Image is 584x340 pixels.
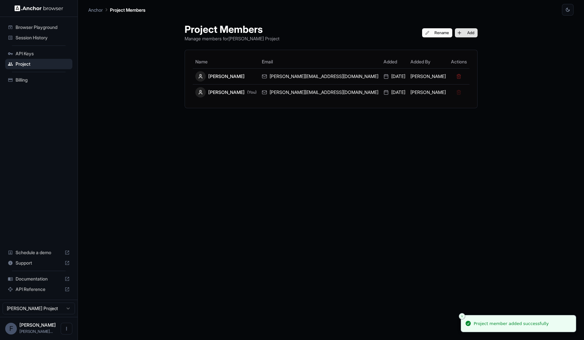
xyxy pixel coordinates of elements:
div: Schedule a demo [5,247,72,258]
th: Actions [448,55,469,68]
nav: breadcrumb [88,6,145,13]
p: Anchor [88,7,103,13]
span: API Keys [16,50,70,57]
div: [PERSON_NAME] [195,87,257,98]
div: [DATE] [383,73,405,80]
div: Project member added successfully [474,320,549,327]
div: Session History [5,33,72,43]
span: Documentation [16,276,62,282]
button: Open menu [61,323,72,334]
div: Project [5,59,72,69]
button: Rename [422,28,452,37]
div: Browser Playground [5,22,72,33]
div: Documentation [5,274,72,284]
span: Fábio Filho [19,322,56,328]
th: Email [259,55,381,68]
span: Schedule a demo [16,249,62,256]
p: Project Members [110,7,145,13]
span: API Reference [16,286,62,293]
div: [PERSON_NAME][EMAIL_ADDRESS][DOMAIN_NAME] [262,89,378,96]
div: [DATE] [383,89,405,96]
div: API Reference [5,284,72,294]
div: Support [5,258,72,268]
span: Browser Playground [16,24,70,31]
div: Billing [5,75,72,85]
span: Project [16,61,70,67]
th: Name [193,55,259,68]
td: [PERSON_NAME] [408,68,448,84]
h1: Project Members [185,23,279,35]
div: [PERSON_NAME][EMAIL_ADDRESS][DOMAIN_NAME] [262,73,378,80]
td: [PERSON_NAME] [408,84,448,100]
span: Session History [16,34,70,41]
span: fabio.filho@tessai.io [19,329,53,334]
img: Anchor Logo [15,5,63,11]
th: Added [381,55,408,68]
button: Add [455,28,478,37]
span: (You) [247,90,257,95]
span: Billing [16,77,70,83]
div: API Keys [5,48,72,59]
span: Support [16,260,62,266]
th: Added By [408,55,448,68]
button: Close toast [459,313,465,320]
div: [PERSON_NAME] [195,71,257,82]
p: Manage members for [PERSON_NAME] Project [185,35,279,42]
div: F [5,323,17,334]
